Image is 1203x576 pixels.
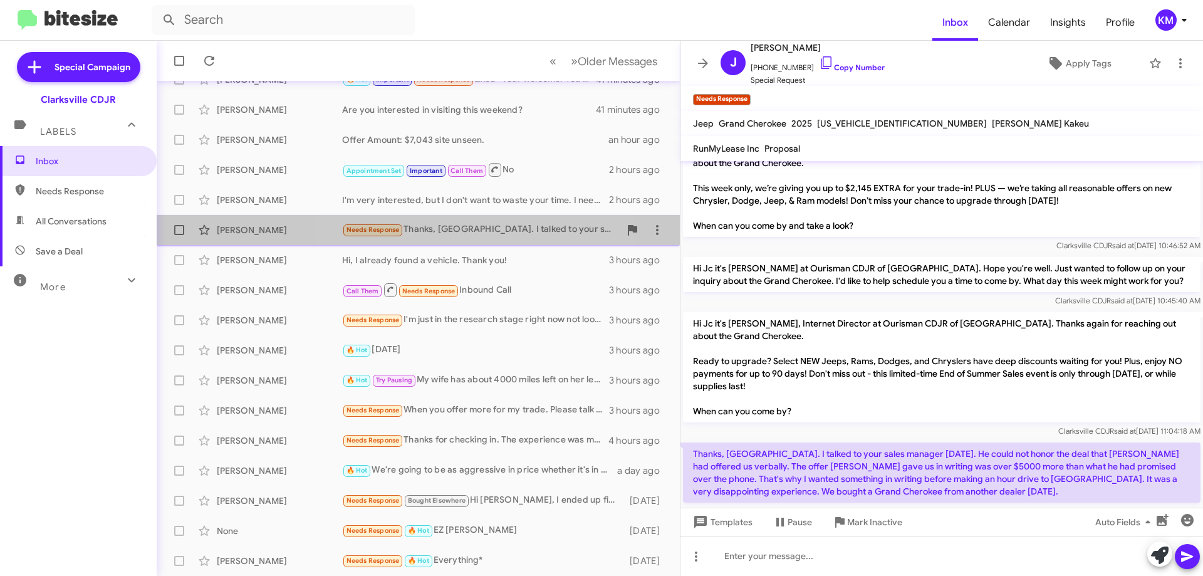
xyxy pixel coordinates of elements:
[609,344,670,357] div: 3 hours ago
[608,434,670,447] div: 4 hours ago
[217,314,342,327] div: [PERSON_NAME]
[609,314,670,327] div: 3 hours ago
[788,511,812,533] span: Pause
[342,282,609,298] div: Inbound Call
[623,495,670,507] div: [DATE]
[217,254,342,266] div: [PERSON_NAME]
[680,511,763,533] button: Templates
[764,143,800,154] span: Proposal
[847,511,902,533] span: Mark Inactive
[410,167,442,175] span: Important
[217,344,342,357] div: [PERSON_NAME]
[36,245,83,258] span: Save a Deal
[683,312,1200,422] p: Hi Jc it's [PERSON_NAME], Internet Director at Ourisman CDJR of [GEOGRAPHIC_DATA]. Thanks again f...
[217,134,342,146] div: [PERSON_NAME]
[763,511,822,533] button: Pause
[408,496,466,505] span: Bought Elsewhere
[1114,426,1136,436] span: said at
[342,433,608,448] div: Thanks for checking in. The experience was meh but [PERSON_NAME] one of the managers was great. T...
[609,404,670,417] div: 3 hours ago
[346,466,368,474] span: 🔥 Hot
[1085,511,1165,533] button: Auto Fields
[822,511,912,533] button: Mark Inactive
[542,48,564,74] button: Previous
[41,93,116,106] div: Clarksville CDJR
[683,139,1200,237] p: Hi Jc it's [PERSON_NAME], Internet Director at Ourisman CDJR of [GEOGRAPHIC_DATA]. Thanks again f...
[690,511,753,533] span: Templates
[549,53,556,69] span: «
[342,523,623,538] div: EZ [PERSON_NAME]
[217,464,342,477] div: [PERSON_NAME]
[217,103,342,116] div: [PERSON_NAME]
[730,53,737,73] span: J
[751,74,885,86] span: Special Request
[152,5,415,35] input: Search
[1066,52,1112,75] span: Apply Tags
[693,118,714,129] span: Jeep
[342,103,596,116] div: Are you interested in visiting this weekend?
[346,496,400,505] span: Needs Response
[346,316,400,324] span: Needs Response
[342,223,620,237] div: Thanks, [GEOGRAPHIC_DATA]. I talked to your sales manager [DATE]. He could not honor the deal tha...
[342,493,623,508] div: Hi [PERSON_NAME], I ended up finding another car elsewhere so I don't need any help. But thank you!
[346,526,400,535] span: Needs Response
[217,434,342,447] div: [PERSON_NAME]
[217,164,342,176] div: [PERSON_NAME]
[346,287,379,295] span: Call Them
[932,4,978,41] a: Inbox
[36,215,107,228] span: All Conversations
[346,376,368,384] span: 🔥 Hot
[609,254,670,266] div: 3 hours ago
[217,194,342,206] div: [PERSON_NAME]
[992,118,1089,129] span: [PERSON_NAME] Kakeu
[36,155,142,167] span: Inbox
[342,463,617,478] div: We're going to be as aggressive in price whether it's in stock or not. At this point, if you cont...
[608,134,670,146] div: an hour ago
[408,557,429,565] span: 🔥 Hot
[342,403,609,417] div: When you offer more for my trade. Please talk to [PERSON_NAME] in your finance department
[346,557,400,565] span: Needs Response
[791,118,812,129] span: 2025
[609,194,670,206] div: 2 hours ago
[609,164,670,176] div: 2 hours ago
[342,373,609,387] div: My wife has about 4000 miles left on her lease of her blazer EV and a lease is up next June. So w...
[683,506,746,516] span: [DATE] 11:16:39 AM
[217,404,342,417] div: [PERSON_NAME]
[217,525,342,537] div: None
[40,281,66,293] span: More
[408,526,429,535] span: 🔥 Hot
[217,284,342,296] div: [PERSON_NAME]
[1096,4,1145,41] a: Profile
[563,48,665,74] button: Next
[55,61,130,73] span: Special Campaign
[346,406,400,414] span: Needs Response
[719,118,786,129] span: Grand Cherokee
[342,254,609,266] div: Hi, I already found a vehicle. Thank you!
[623,525,670,537] div: [DATE]
[817,118,987,129] span: [US_VEHICLE_IDENTIFICATION_NUMBER]
[217,374,342,387] div: [PERSON_NAME]
[596,103,670,116] div: 41 minutes ago
[217,495,342,507] div: [PERSON_NAME]
[578,55,657,68] span: Older Messages
[1055,296,1200,305] span: Clarksville CDJR [DATE] 10:45:40 AM
[693,143,759,154] span: RunMyLease Inc
[342,134,608,146] div: Offer Amount: $7,043 site unseen.
[1040,4,1096,41] a: Insights
[609,374,670,387] div: 3 hours ago
[1155,9,1177,31] div: KM
[217,224,342,236] div: [PERSON_NAME]
[346,436,400,444] span: Needs Response
[978,4,1040,41] a: Calendar
[342,343,609,357] div: [DATE]
[1058,426,1200,436] span: Clarksville CDJR [DATE] 11:04:18 AM
[751,55,885,74] span: [PHONE_NUMBER]
[819,63,885,72] a: Copy Number
[346,226,400,234] span: Needs Response
[623,555,670,567] div: [DATE]
[342,313,609,327] div: I'm just in the research stage right now not looking to buy till late fall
